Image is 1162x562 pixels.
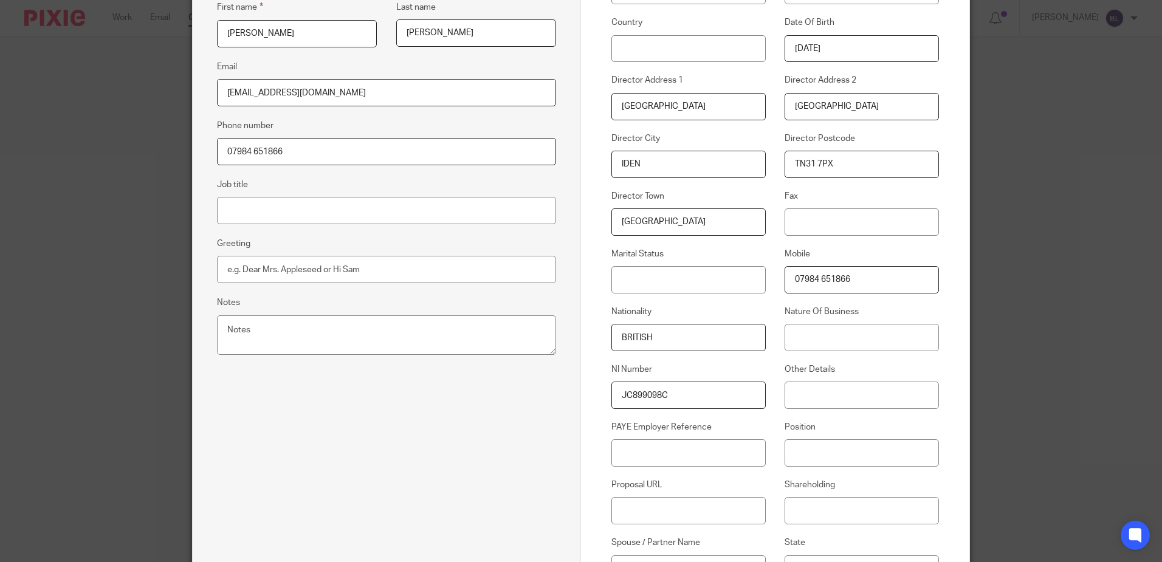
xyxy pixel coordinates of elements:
label: Director City [611,132,766,145]
label: Nature Of Business [785,306,939,318]
label: Last name [396,1,436,13]
label: Mobile [785,248,939,260]
label: Email [217,61,237,73]
label: Director Address 1 [611,74,766,86]
label: Fax [785,190,939,202]
label: Shareholding [785,479,939,491]
label: Greeting [217,238,250,250]
label: Director Town [611,190,766,202]
label: Phone number [217,120,273,132]
label: Director Address 2 [785,74,939,86]
label: Proposal URL [611,479,766,491]
label: State [785,536,939,549]
label: Date Of Birth [785,16,939,29]
label: Marital Status [611,248,766,260]
label: Notes [217,296,240,309]
label: Nationality [611,306,766,318]
label: Job title [217,179,248,191]
label: Director Postcode [785,132,939,145]
label: NI Number [611,363,766,375]
label: Other Details [785,363,939,375]
label: Position [785,421,939,433]
input: e.g. Dear Mrs. Appleseed or Hi Sam [217,256,556,283]
label: Country [611,16,766,29]
label: Spouse / Partner Name [611,536,766,549]
label: PAYE Employer Reference [611,421,766,433]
